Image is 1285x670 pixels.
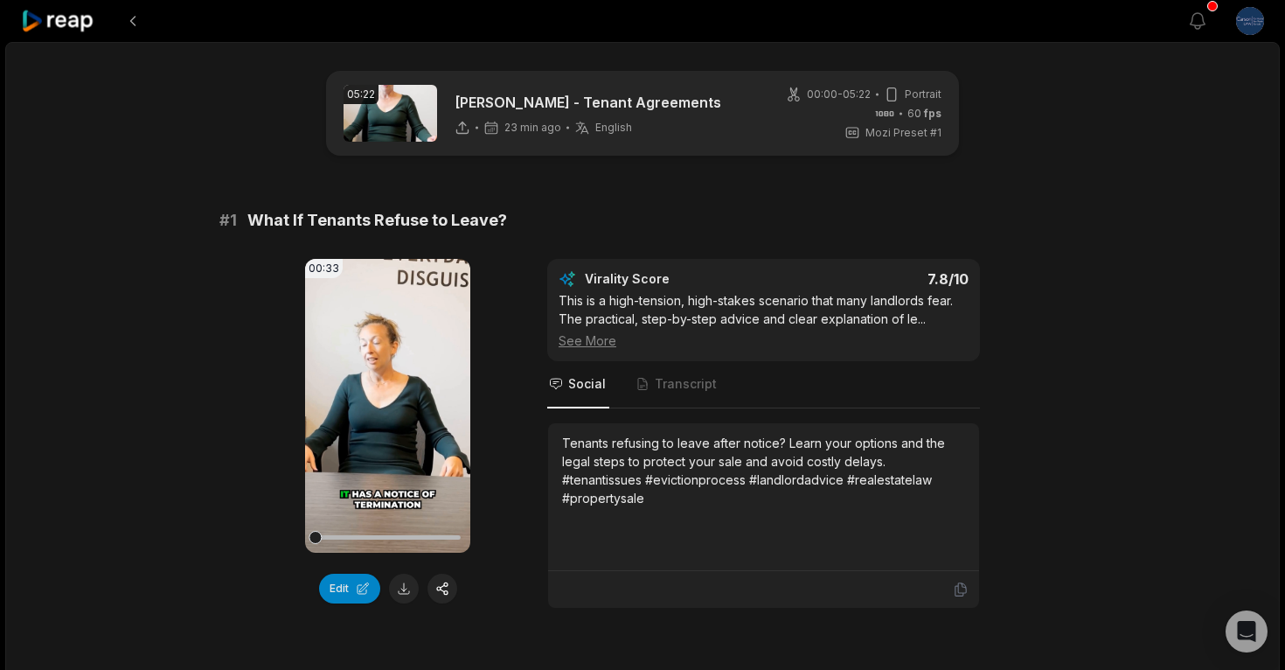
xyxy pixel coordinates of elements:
video: Your browser does not support mp4 format. [305,259,470,553]
span: 60 [907,106,941,122]
span: 00:00 - 05:22 [807,87,871,102]
div: 7.8 /10 [781,270,969,288]
span: Transcript [655,375,717,393]
div: Tenants refusing to leave after notice? Learn your options and the legal steps to protect your sa... [562,434,965,507]
span: # 1 [219,208,237,233]
span: Mozi Preset #1 [865,125,941,141]
div: Open Intercom Messenger [1226,611,1268,653]
p: [PERSON_NAME] - Tenant Agreements [455,92,721,113]
span: 23 min ago [504,121,561,135]
span: English [595,121,632,135]
div: 05:22 [344,85,379,104]
div: Virality Score [585,270,773,288]
span: fps [924,107,941,120]
span: Social [568,375,606,393]
div: See More [559,332,969,350]
button: Edit [319,574,380,604]
span: Portrait [905,87,941,102]
nav: Tabs [547,361,980,408]
span: What If Tenants Refuse to Leave? [247,208,507,233]
div: This is a high-tension, high-stakes scenario that many landlords fear. The practical, step-by-ste... [559,291,969,350]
